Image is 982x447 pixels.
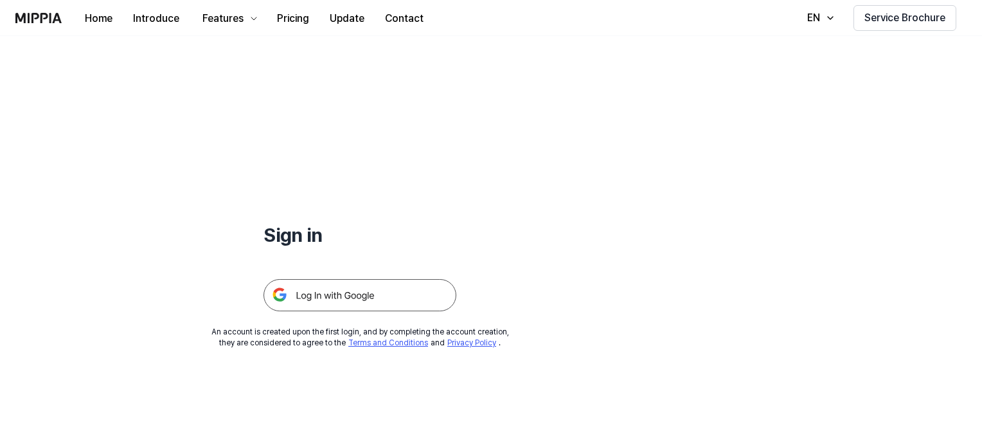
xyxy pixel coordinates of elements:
div: An account is created upon the first login, and by completing the account creation, they are cons... [211,327,509,349]
button: Home [75,6,123,32]
button: Introduce [123,6,190,32]
button: Pricing [267,6,319,32]
button: Features [190,6,267,32]
img: logo [15,13,62,23]
div: EN [805,10,823,26]
h1: Sign in [263,221,456,248]
img: 구글 로그인 버튼 [263,279,456,311]
div: Features [200,11,246,26]
a: Privacy Policy [447,338,496,347]
button: EN [794,5,843,31]
button: Contact [375,6,434,32]
button: Update [319,6,375,32]
button: Service Brochure [853,5,956,31]
a: Update [319,1,375,36]
a: Terms and Conditions [348,338,428,347]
